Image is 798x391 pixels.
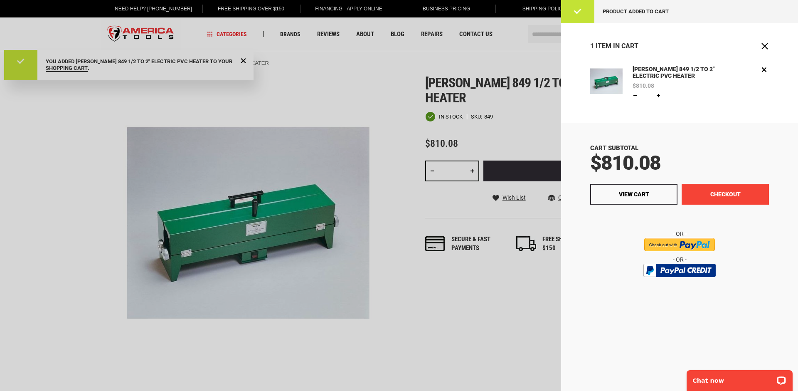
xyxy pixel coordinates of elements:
[619,191,649,198] span: View Cart
[590,65,623,100] a: GREENLEE 849 1/2 TO 2" ELECTRIC PVC HEATER
[590,151,660,175] span: $810.08
[633,83,654,89] span: $810.08
[631,65,726,81] a: [PERSON_NAME] 849 1/2 TO 2" ELECTRIC PVC HEATER
[590,42,594,50] span: 1
[648,279,711,288] img: btn_bml_text.png
[761,42,769,50] button: Close
[590,65,623,97] img: GREENLEE 849 1/2 TO 2" ELECTRIC PVC HEATER
[590,144,638,152] span: Cart Subtotal
[590,184,677,205] a: View Cart
[596,42,638,50] span: Item in Cart
[682,184,769,205] button: Checkout
[681,365,798,391] iframe: LiveChat chat widget
[603,8,669,15] span: Product added to cart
